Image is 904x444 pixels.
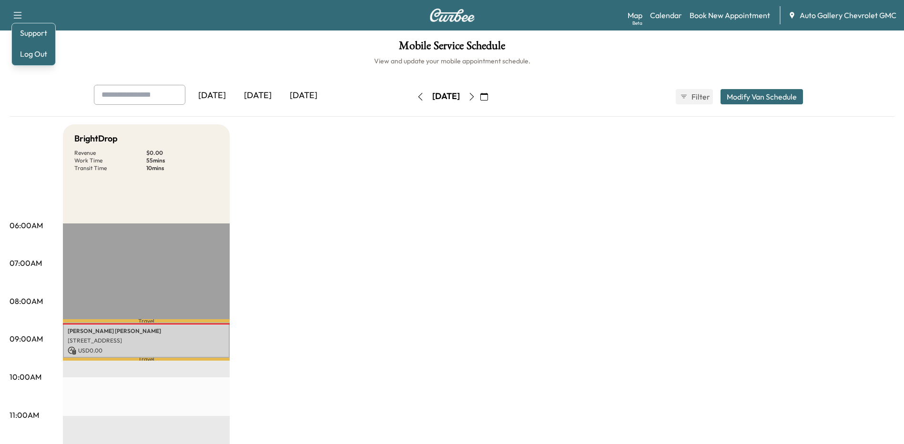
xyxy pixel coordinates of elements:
[74,164,146,172] p: Transit Time
[281,85,326,107] div: [DATE]
[189,85,235,107] div: [DATE]
[800,10,896,21] span: Auto Gallery Chevrolet GMC
[68,327,225,335] p: [PERSON_NAME] [PERSON_NAME]
[68,357,225,364] p: 8:35 am - 9:30 am
[10,409,39,421] p: 11:00AM
[10,333,43,344] p: 09:00AM
[10,220,43,231] p: 06:00AM
[74,149,146,157] p: Revenue
[146,149,218,157] p: $ 0.00
[10,371,41,383] p: 10:00AM
[74,157,146,164] p: Work Time
[68,346,225,355] p: USD 0.00
[691,91,709,102] span: Filter
[146,164,218,172] p: 10 mins
[63,319,230,323] p: Travel
[74,132,118,145] h5: BrightDrop
[429,9,475,22] img: Curbee Logo
[63,358,230,360] p: Travel
[10,295,43,307] p: 08:00AM
[235,85,281,107] div: [DATE]
[16,46,51,61] button: Log Out
[16,27,51,39] a: Support
[721,89,803,104] button: Modify Van Schedule
[146,157,218,164] p: 55 mins
[628,10,642,21] a: MapBeta
[676,89,713,104] button: Filter
[10,56,894,66] h6: View and update your mobile appointment schedule.
[10,40,894,56] h1: Mobile Service Schedule
[68,337,225,344] p: [STREET_ADDRESS]
[650,10,682,21] a: Calendar
[632,20,642,27] div: Beta
[10,257,42,269] p: 07:00AM
[690,10,770,21] a: Book New Appointment
[432,91,460,102] div: [DATE]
